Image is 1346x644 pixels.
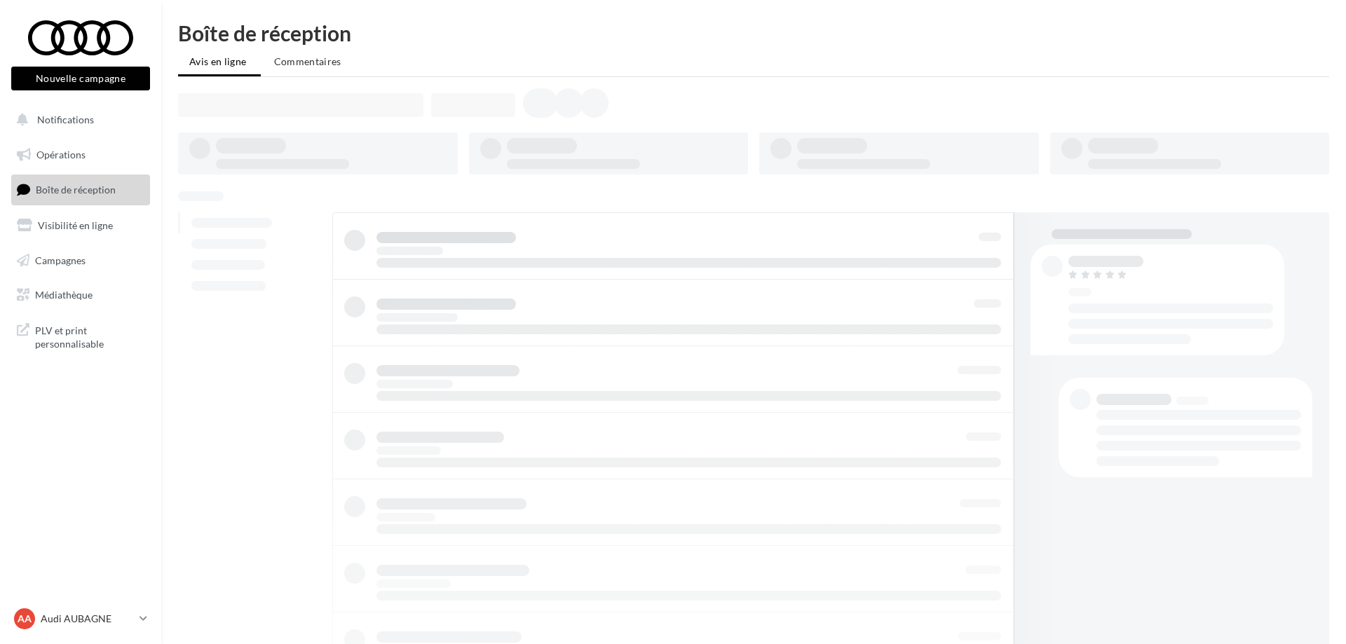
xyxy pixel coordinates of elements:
[35,321,144,351] span: PLV et print personnalisable
[274,55,341,67] span: Commentaires
[37,114,94,125] span: Notifications
[18,612,32,626] span: AA
[36,149,86,160] span: Opérations
[8,211,153,240] a: Visibilité en ligne
[38,219,113,231] span: Visibilité en ligne
[8,105,147,135] button: Notifications
[41,612,134,626] p: Audi AUBAGNE
[8,246,153,275] a: Campagnes
[35,254,86,266] span: Campagnes
[11,605,150,632] a: AA Audi AUBAGNE
[8,315,153,357] a: PLV et print personnalisable
[8,280,153,310] a: Médiathèque
[11,67,150,90] button: Nouvelle campagne
[36,184,116,196] span: Boîte de réception
[8,140,153,170] a: Opérations
[35,289,93,301] span: Médiathèque
[178,22,1329,43] div: Boîte de réception
[8,174,153,205] a: Boîte de réception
